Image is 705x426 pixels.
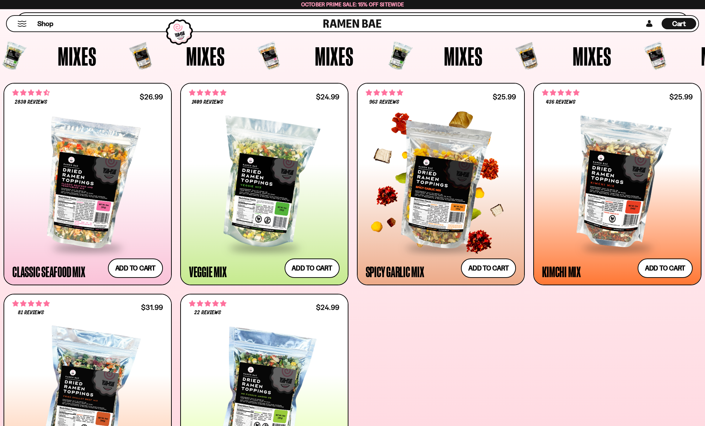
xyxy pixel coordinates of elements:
[638,258,693,278] button: Add to cart
[15,99,47,105] span: 2830 reviews
[189,88,226,97] span: 4.76 stars
[58,43,97,69] span: Mixes
[672,19,686,28] span: Cart
[461,258,516,278] button: Add to cart
[533,83,701,285] a: 4.76 stars 436 reviews $25.99 Kimchi Mix Add to cart
[315,43,354,69] span: Mixes
[186,43,225,69] span: Mixes
[357,83,525,285] a: 4.75 stars 963 reviews $25.99 Spicy Garlic Mix Add to cart
[17,21,27,27] button: Mobile Menu Trigger
[18,310,44,316] span: 81 reviews
[12,265,85,278] div: Classic Seafood Mix
[369,99,399,105] span: 963 reviews
[573,43,612,69] span: Mixes
[493,93,516,100] div: $25.99
[12,299,50,308] span: 4.83 stars
[444,43,483,69] span: Mixes
[366,88,403,97] span: 4.75 stars
[546,99,576,105] span: 436 reviews
[189,299,226,308] span: 4.82 stars
[542,88,579,97] span: 4.76 stars
[141,304,163,311] div: $31.99
[301,1,404,8] span: October Prime Sale: 15% off Sitewide
[542,265,581,278] div: Kimchi Mix
[189,265,227,278] div: Veggie Mix
[316,304,339,311] div: $24.99
[140,93,163,100] div: $26.99
[194,310,221,316] span: 22 reviews
[37,18,53,29] a: Shop
[662,16,696,31] div: Cart
[669,93,693,100] div: $25.99
[285,258,340,278] button: Add to cart
[37,19,53,29] span: Shop
[180,83,348,285] a: 4.76 stars 1409 reviews $24.99 Veggie Mix Add to cart
[366,265,424,278] div: Spicy Garlic Mix
[4,83,172,285] a: 4.68 stars 2830 reviews $26.99 Classic Seafood Mix Add to cart
[316,93,339,100] div: $24.99
[108,258,163,278] button: Add to cart
[192,99,223,105] span: 1409 reviews
[12,88,50,97] span: 4.68 stars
